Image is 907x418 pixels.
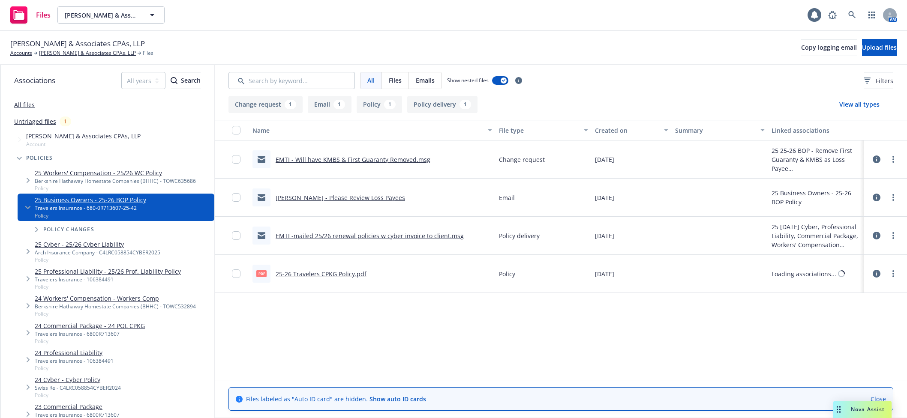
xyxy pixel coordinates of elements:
button: Name [249,120,496,140]
div: 1 [60,116,71,126]
span: Policy [35,337,145,345]
button: Linked associations [768,120,864,140]
input: Toggle Row Selected [232,155,240,164]
div: Loading associations... [772,269,836,278]
a: 25 Workers' Compensation - 25/26 WC Policy [35,168,196,177]
div: Created on [595,126,659,135]
span: Email [499,193,515,202]
div: Travelers Insurance - 6800R713607 [35,330,145,337]
div: Summary [675,126,755,135]
div: 1 [460,100,471,109]
span: [DATE] [595,231,614,240]
button: Nova Assist [833,401,892,418]
input: Toggle Row Selected [232,193,240,202]
span: Associations [14,75,55,86]
span: [DATE] [595,193,614,202]
span: Nova Assist [851,406,885,413]
div: Berkshire Hathaway Homestate Companies (BHHC) - TOWC635686 [35,177,196,185]
a: 24 Professional Liability [35,348,114,357]
a: EMTI - Will have KMBS & First Guaranty Removed.msg [276,155,430,164]
span: All [367,76,375,85]
a: 24 Commercial Package - 24 POL CPKG [35,321,145,330]
a: Search [844,6,861,24]
a: Close [871,394,886,403]
a: EMTI -mailed 25/26 renewal policies w cyber invoice to client.msg [276,232,464,240]
a: All files [14,101,35,109]
span: Policy [35,212,146,219]
a: 25 Business Owners - 25-26 BOP Policy [35,195,146,204]
a: Files [7,3,54,27]
span: Policy delivery [499,231,540,240]
div: Travelers Insurance - 106384491 [35,276,181,283]
a: more [888,230,898,241]
input: Toggle Row Selected [232,231,240,240]
button: File type [496,120,592,140]
button: Filters [864,72,893,89]
span: Policy [499,269,515,278]
span: Policy [35,256,160,263]
div: 1 [285,100,296,109]
a: 24 Cyber - Cyber Policy [35,375,121,384]
a: 25-26 Travelers CPKG Policy.pdf [276,270,366,278]
a: Untriaged files [14,117,56,126]
span: [PERSON_NAME] & Associates CPAs, LLP [65,11,139,20]
button: Upload files [862,39,897,56]
input: Toggle Row Selected [232,269,240,278]
a: [PERSON_NAME] - Please Review Loss Payees [276,194,405,202]
button: [PERSON_NAME] & Associates CPAs, LLP [57,6,165,24]
button: Email [308,96,351,113]
a: Switch app [863,6,880,24]
span: [PERSON_NAME] & Associates CPAs, LLP [26,131,141,140]
button: Policy delivery [407,96,478,113]
div: Drag to move [833,401,844,418]
span: Policy [35,185,196,192]
span: Copy logging email [801,43,857,51]
a: more [888,154,898,164]
span: Files labeled as "Auto ID card" are hidden. [246,394,426,403]
div: 1 [384,100,396,109]
div: Berkshire Hathaway Homestate Companies (BHHC) - TOWC532894 [35,303,196,310]
div: Travelers Insurance - 680-0R713607-25-42 [35,204,146,212]
span: Files [143,49,153,57]
span: Policy [35,283,181,290]
button: Created on [592,120,672,140]
a: more [888,269,898,279]
a: 24 Workers' Compensation - Workers Comp [35,294,196,303]
span: Filters [864,76,893,85]
span: Policies [26,155,53,161]
input: Search by keyword... [228,72,355,89]
div: File type [499,126,579,135]
button: View all types [826,96,893,113]
div: Arch Insurance Company - C4LRC058854CYBER2025 [35,249,160,256]
svg: Search [171,77,177,84]
button: SearchSearch [171,72,201,89]
span: [DATE] [595,155,614,164]
span: Filters [876,76,893,85]
span: Change request [499,155,545,164]
span: Policy [35,310,196,317]
span: Files [36,12,51,18]
a: Report a Bug [824,6,841,24]
div: Linked associations [772,126,861,135]
span: Account [26,140,141,148]
span: Emails [416,76,435,85]
button: Policy [357,96,402,113]
a: Accounts [10,49,32,57]
button: Copy logging email [801,39,857,56]
span: [DATE] [595,269,614,278]
div: 25 Business Owners - 25-26 BOP Policy [772,188,861,206]
div: 25 25-26 BOP - Remove First Guaranty & KMBS as Loss Payee [772,146,861,173]
input: Select all [232,126,240,134]
span: Policy [35,391,121,399]
div: Search [171,72,201,89]
span: pdf [256,270,267,277]
div: 1 [333,100,345,109]
div: 25 [DATE] Cyber, Professional Liability, Commercial Package, Workers' Compensation Renewal [772,222,861,249]
span: Show nested files [447,77,489,84]
span: Upload files [862,43,897,51]
span: Policy changes [43,227,94,232]
div: Swiss Re - C4LRC058854CYBER2024 [35,384,121,391]
a: 23 Commercial Package [35,402,120,411]
div: Travelers Insurance - 106384491 [35,357,114,364]
span: Policy [35,364,114,372]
